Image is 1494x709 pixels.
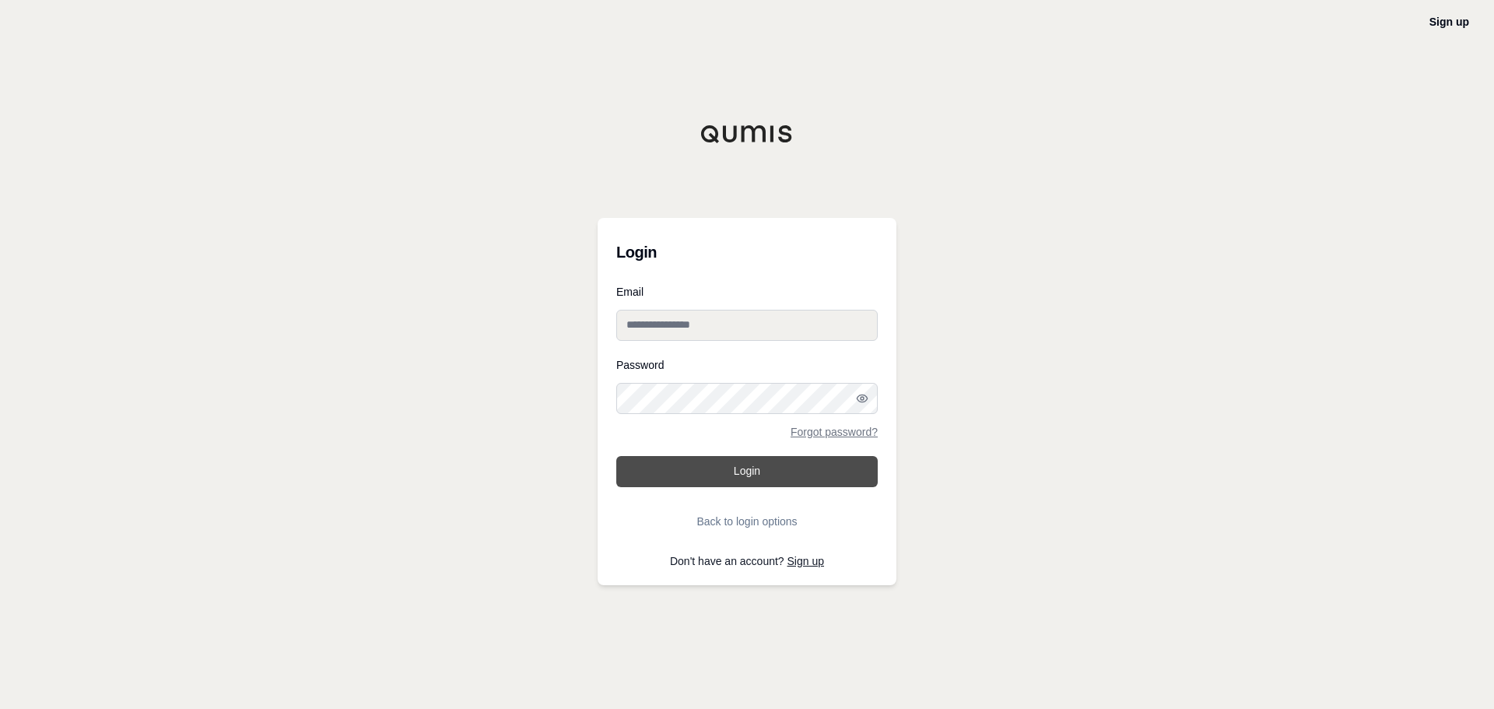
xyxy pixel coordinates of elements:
[787,555,824,567] a: Sign up
[616,506,878,537] button: Back to login options
[616,456,878,487] button: Login
[616,237,878,268] h3: Login
[616,286,878,297] label: Email
[616,360,878,370] label: Password
[791,426,878,437] a: Forgot password?
[1429,16,1469,28] a: Sign up
[616,556,878,567] p: Don't have an account?
[700,125,794,143] img: Qumis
